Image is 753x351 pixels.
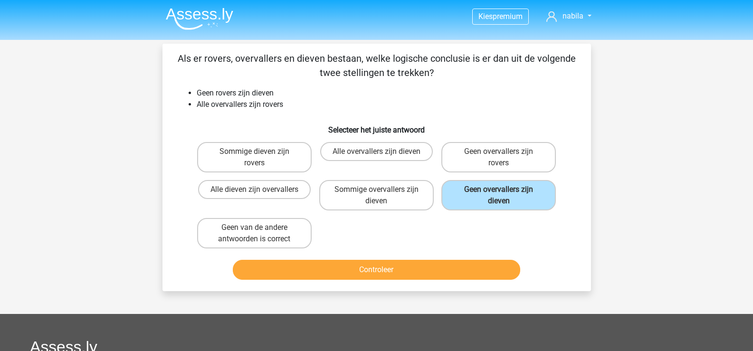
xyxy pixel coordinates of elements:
label: Sommige overvallers zijn dieven [319,180,434,210]
a: nabila [543,10,595,22]
span: Kies [478,12,493,21]
img: Assessly [166,8,233,30]
label: Sommige dieven zijn rovers [197,142,312,172]
h6: Selecteer het juiste antwoord [178,118,576,134]
span: premium [493,12,523,21]
label: Geen overvallers zijn rovers [441,142,556,172]
a: Kiespremium [473,10,528,23]
label: Geen van de andere antwoorden is correct [197,218,312,248]
li: Alle overvallers zijn rovers [197,99,576,110]
li: Geen rovers zijn dieven [197,87,576,99]
button: Controleer [233,260,520,280]
label: Geen overvallers zijn dieven [441,180,556,210]
span: nabila [562,11,583,20]
label: Alle overvallers zijn dieven [320,142,433,161]
p: Als er rovers, overvallers en dieven bestaan, welke logische conclusie is er dan uit de volgende ... [178,51,576,80]
label: Alle dieven zijn overvallers [198,180,311,199]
